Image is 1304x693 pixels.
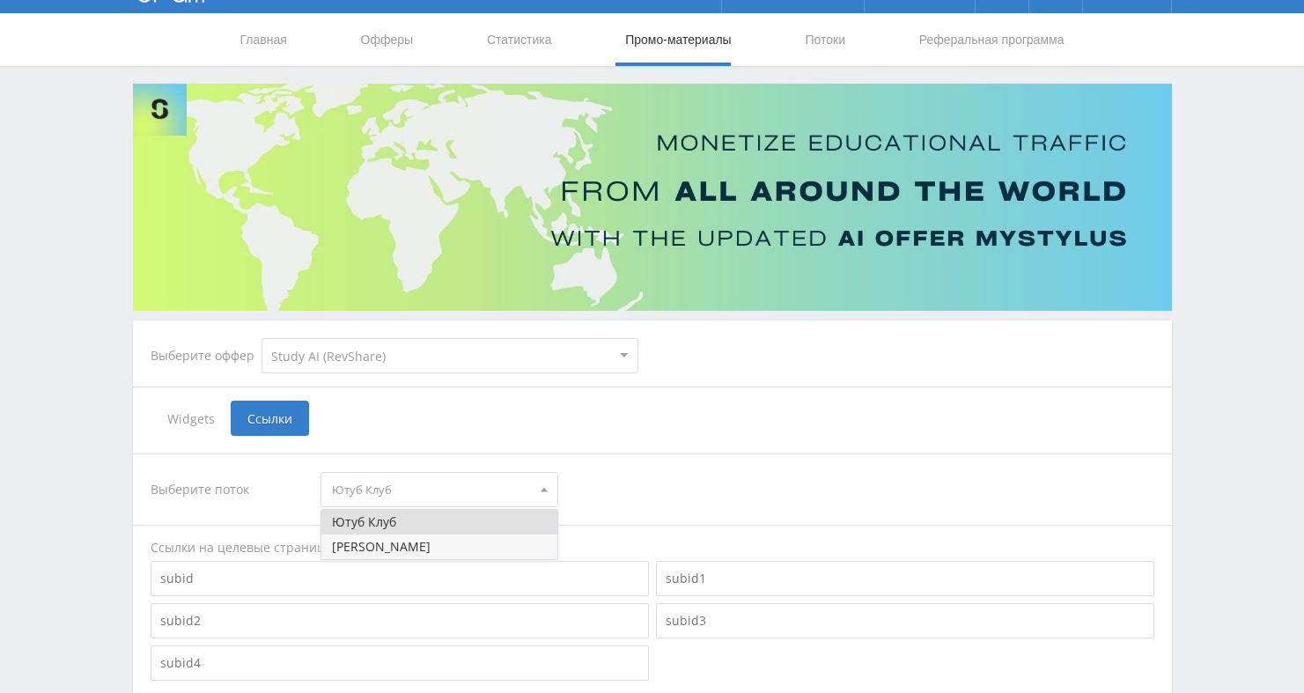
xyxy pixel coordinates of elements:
input: subid4 [151,645,649,681]
input: subid2 [151,603,649,638]
a: Статистика [485,13,554,66]
input: subid3 [656,603,1154,638]
a: Промо-материалы [623,13,733,66]
div: Выберите поток [151,472,304,507]
a: Главная [239,13,289,66]
button: Ютуб Клуб [321,510,557,534]
input: subid [151,561,649,596]
span: Ссылки [231,401,309,436]
span: Widgets [151,401,231,436]
a: Потоки [803,13,847,66]
div: Ссылки на целевые страницы оффера. [151,539,1154,557]
button: [PERSON_NAME] [321,534,557,559]
a: Реферальная программа [917,13,1066,66]
div: Выберите оффер [151,349,262,363]
a: Офферы [359,13,416,66]
span: Ютуб Клуб [332,473,531,506]
input: subid1 [656,561,1154,596]
img: Banner [133,84,1172,311]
